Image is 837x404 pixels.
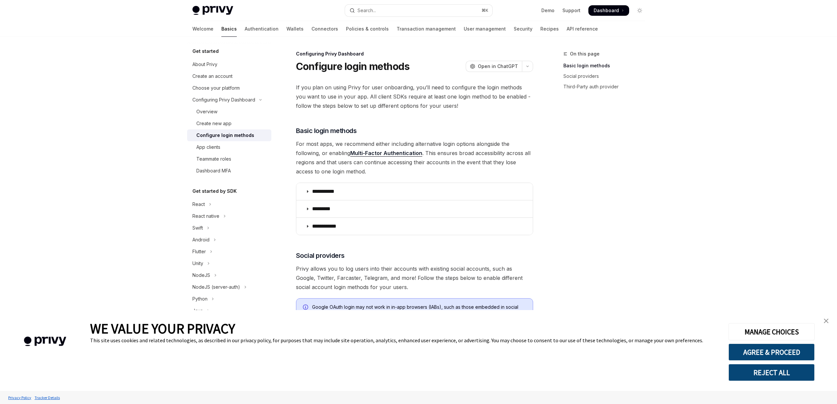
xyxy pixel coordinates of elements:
span: Basic login methods [296,126,357,135]
a: Transaction management [397,21,456,37]
div: Configure login methods [196,131,254,139]
span: If you plan on using Privy for user onboarding, you’ll need to configure the login methods you wa... [296,83,533,110]
button: Open in ChatGPT [466,61,522,72]
img: company logo [10,327,80,356]
div: Flutter [192,248,206,256]
button: Toggle Flutter section [187,246,271,258]
div: Overview [196,108,217,116]
a: Wallets [286,21,304,37]
a: Tracker Details [33,392,62,403]
a: Privacy Policy [7,392,33,403]
button: Toggle Java section [187,305,271,317]
button: MANAGE CHOICES [728,323,815,340]
a: User management [464,21,506,37]
h5: Get started [192,47,219,55]
button: Toggle Unity section [187,258,271,269]
a: Authentication [245,21,279,37]
div: Create new app [196,120,232,127]
button: Toggle Python section [187,293,271,305]
div: React native [192,212,219,220]
span: Social providers [296,251,345,260]
a: Third-Party auth provider [563,81,650,92]
a: Basics [221,21,237,37]
h5: Get started by SDK [192,187,237,195]
a: Create an account [187,70,271,82]
button: Toggle React section [187,198,271,210]
div: Swift [192,224,203,232]
div: Android [192,236,209,244]
div: App clients [196,143,220,151]
span: ⌘ K [481,8,488,13]
button: Toggle NodeJS section [187,269,271,281]
div: This site uses cookies and related technologies, as described in our privacy policy, for purposes... [90,337,719,344]
a: API reference [567,21,598,37]
button: Toggle NodeJS (server-auth) section [187,281,271,293]
div: Configuring Privy Dashboard [192,96,255,104]
a: Social providers [563,71,650,81]
a: Support [562,7,580,14]
span: Open in ChatGPT [478,63,518,70]
div: Java [192,307,203,315]
a: Security [514,21,532,37]
a: Basic login methods [563,60,650,71]
div: React [192,200,205,208]
div: Teammate roles [196,155,231,163]
span: WE VALUE YOUR PRIVACY [90,320,235,337]
a: Multi-Factor Authentication [350,150,422,157]
span: On this page [570,50,600,58]
span: Google OAuth login may not work in in-app browsers (IABs), such as those embedded in social apps,... [312,304,526,324]
img: light logo [192,6,233,15]
a: Demo [541,7,554,14]
div: Create an account [192,72,233,80]
a: Create new app [187,118,271,129]
div: Unity [192,259,203,267]
a: Configure login methods [187,129,271,141]
button: Toggle Configuring Privy Dashboard section [187,94,271,106]
button: Toggle React native section [187,210,271,222]
button: AGREE & PROCEED [728,344,815,361]
h1: Configure login methods [296,60,410,72]
button: Toggle dark mode [634,5,645,16]
a: Connectors [311,21,338,37]
a: Choose your platform [187,82,271,94]
div: NodeJS (server-auth) [192,283,240,291]
span: Privy allows you to log users into their accounts with existing social accounts, such as Google, ... [296,264,533,292]
div: NodeJS [192,271,210,279]
a: Recipes [540,21,559,37]
a: Dashboard [588,5,629,16]
a: App clients [187,141,271,153]
div: Search... [357,7,376,14]
button: REJECT ALL [728,364,815,381]
span: Dashboard [594,7,619,14]
div: Choose your platform [192,84,240,92]
a: Policies & controls [346,21,389,37]
button: Open search [345,5,492,16]
div: About Privy [192,60,217,68]
a: Welcome [192,21,213,37]
a: About Privy [187,58,271,70]
a: Teammate roles [187,153,271,165]
span: For most apps, we recommend either including alternative login options alongside the following, o... [296,139,533,176]
button: Toggle Swift section [187,222,271,234]
button: Toggle Android section [187,234,271,246]
div: Python [192,295,208,303]
a: Overview [187,106,271,118]
a: close banner [820,314,833,327]
svg: Info [303,304,309,311]
img: close banner [824,319,828,323]
div: Configuring Privy Dashboard [296,51,533,57]
a: Dashboard MFA [187,165,271,177]
div: Dashboard MFA [196,167,231,175]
